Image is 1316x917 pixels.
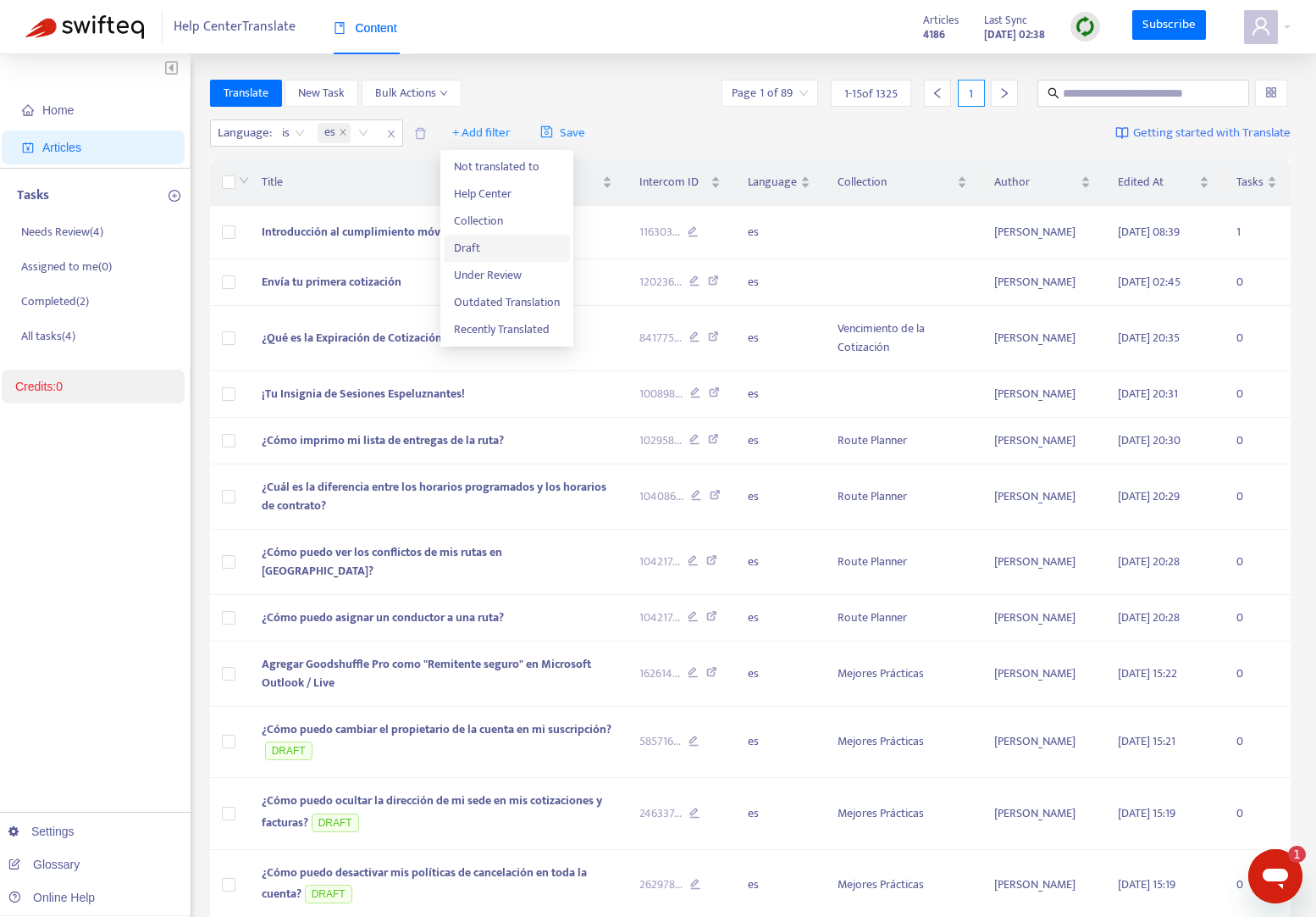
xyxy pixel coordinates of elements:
[339,128,347,138] span: close
[1223,464,1291,530] td: 0
[375,84,448,103] span: Bulk Actions
[824,778,981,850] td: Mejores Prácticas
[262,863,587,904] span: ¿Cómo puedo desactivar mis políticas de cancelación en toda la cuenta?
[981,464,1104,530] td: [PERSON_NAME]
[8,858,80,871] a: Glossary
[639,487,683,506] span: 104086 ...
[540,125,553,138] span: save
[540,123,585,143] span: Save
[169,190,180,202] span: plus-circle
[15,380,63,393] a: Credits:0
[22,104,34,116] span: home
[958,80,985,107] div: 1
[318,123,351,143] span: es
[454,185,560,203] span: Help Center
[981,206,1104,259] td: [PERSON_NAME]
[42,103,74,117] span: Home
[1118,552,1180,571] span: [DATE] 20:28
[262,222,447,242] span: Introducción al cumplimiento móvil
[21,223,103,241] p: Needs Review ( 4 )
[639,609,680,627] span: 104217 ...
[440,119,523,147] button: + Add filter
[639,431,682,450] span: 102958 ...
[748,173,797,192] span: Language
[21,292,89,310] p: Completed ( 2 )
[639,804,682,823] span: 246337 ...
[1223,159,1291,206] th: Tasks
[824,464,981,530] td: Route Planner
[440,89,448,97] span: down
[1223,530,1291,595] td: 0
[639,732,681,751] span: 585716 ...
[1223,707,1291,779] td: 0
[981,530,1104,595] td: [PERSON_NAME]
[1118,328,1180,347] span: [DATE] 20:35
[981,259,1104,306] td: [PERSON_NAME]
[17,186,49,206] p: Tasks
[1118,803,1175,823] span: [DATE] 15:19
[262,720,611,739] span: ¿Cómo puedo cambiar el propietario de la cuenta en mi suscripción?
[734,642,824,707] td: es
[639,173,707,192] span: Intercom ID
[639,223,680,242] span: 116303 ...
[262,328,447,347] span: ¿Qué es la Expiración de Cotización?
[21,258,112,275] p: Assigned to me ( 0 )
[334,21,397,35] span: Content
[224,84,268,103] span: Translate
[734,259,824,306] td: es
[981,418,1104,464] td: [PERSON_NAME]
[981,642,1104,707] td: [PERSON_NAME]
[981,159,1104,206] th: Author
[923,25,945,44] strong: 4186
[8,891,95,904] a: Online Help
[454,266,560,285] span: Under Review
[981,707,1104,779] td: [PERSON_NAME]
[239,175,249,186] span: down
[174,11,296,43] span: Help Center Translate
[824,707,981,779] td: Mejores Prácticas
[414,127,427,140] span: delete
[1272,846,1306,863] iframe: Number of unread messages
[923,11,959,30] span: Articles
[734,371,824,418] td: es
[1223,259,1291,306] td: 0
[262,384,465,403] span: ¡Tu Insignia de Sesiones Espeluznantes!
[1132,10,1207,41] a: Subscribe
[734,464,824,530] td: es
[282,120,305,146] span: is
[1118,875,1175,894] span: [DATE] 15:19
[285,80,358,107] button: New Task
[734,778,824,850] td: es
[639,875,683,894] span: 262978 ...
[1118,664,1177,683] span: [DATE] 15:22
[262,272,401,292] span: Envía tu primera cotización
[1104,159,1223,206] th: Edited At
[824,306,981,371] td: Vencimiento de la Cotización
[981,371,1104,418] td: [PERSON_NAME]
[262,173,599,192] span: Title
[734,418,824,464] td: es
[994,173,1077,192] span: Author
[211,120,274,146] span: Language :
[262,542,502,581] span: ¿Cómo puedo ver los conflictos de mis rutas en [GEOGRAPHIC_DATA]?
[1118,384,1178,403] span: [DATE] 20:31
[22,142,34,153] span: account-book
[1223,306,1291,371] td: 0
[1248,849,1302,903] iframe: Button to launch messaging window, 1 unread message
[734,206,824,259] td: es
[25,15,144,39] img: Swifteq
[639,273,682,292] span: 120236 ...
[1133,124,1291,143] span: Getting started with Translate
[1223,595,1291,642] td: 0
[932,87,943,99] span: left
[8,825,75,838] a: Settings
[626,159,734,206] th: Intercom ID
[1223,206,1291,259] td: 1
[639,664,680,683] span: 162614 ...
[262,608,504,627] span: ¿Cómo puedo asignar un conductor a una ruta?
[984,25,1045,44] strong: [DATE] 02:38
[305,885,352,903] span: DRAFT
[1223,778,1291,850] td: 0
[734,306,824,371] td: es
[734,159,824,206] th: Language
